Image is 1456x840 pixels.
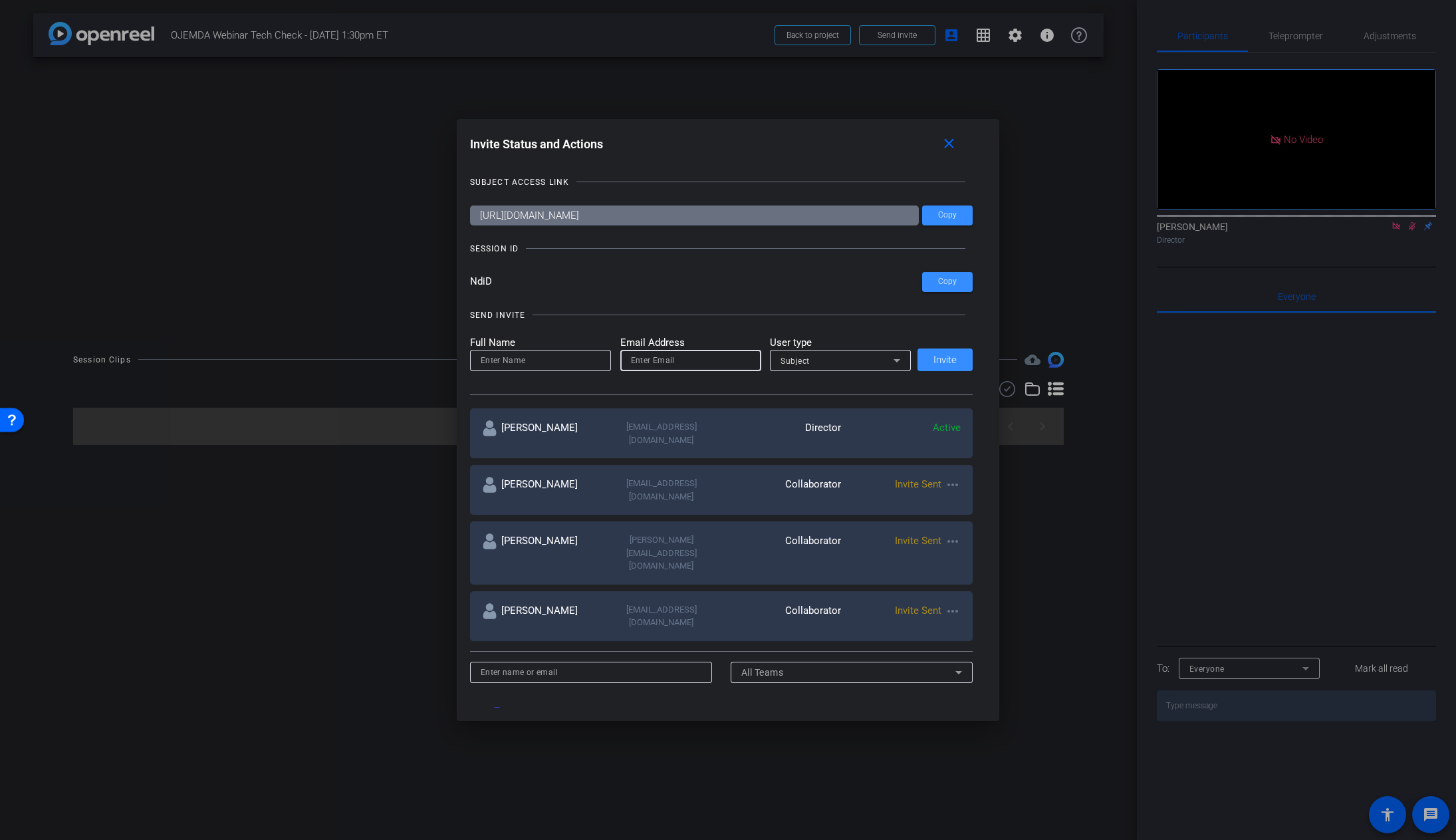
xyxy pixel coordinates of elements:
[485,707,509,730] div: DS
[938,210,957,220] span: Copy
[941,136,957,152] mat-icon: close
[922,272,973,292] button: Copy
[721,477,841,503] div: Collaborator
[895,535,941,547] span: Invite Sent
[933,422,961,434] span: Active
[945,603,961,619] mat-icon: more_horiz
[482,603,602,629] div: [PERSON_NAME]
[470,335,611,350] mat-label: Full Name
[470,309,973,322] openreel-title-line: SEND INVITE
[895,605,941,617] span: Invite Sent
[485,707,531,730] ngx-avatar: Darrell Schuur
[922,206,973,225] button: Copy
[482,420,602,446] div: [PERSON_NAME]
[470,176,973,189] openreel-title-line: SUBJECT ACCESS LINK
[602,420,721,446] div: [EMAIL_ADDRESS][DOMAIN_NAME]
[620,335,761,350] mat-label: Email Address
[482,533,602,573] div: [PERSON_NAME]
[470,242,519,255] div: SESSION ID
[470,309,525,322] div: SEND INVITE
[602,533,721,573] div: [PERSON_NAME][EMAIL_ADDRESS][DOMAIN_NAME]
[938,277,957,287] span: Copy
[470,132,973,156] div: Invite Status and Actions
[721,420,841,446] div: Director
[631,352,751,368] input: Enter Email
[945,477,961,493] mat-icon: more_horiz
[602,603,721,629] div: [EMAIL_ADDRESS][DOMAIN_NAME]
[470,176,569,189] div: SUBJECT ACCESS LINK
[741,667,784,678] span: All Teams
[945,533,961,549] mat-icon: more_horiz
[895,478,941,490] span: Invite Sent
[602,477,721,503] div: [EMAIL_ADDRESS][DOMAIN_NAME]
[481,352,600,368] input: Enter Name
[721,603,841,629] div: Collaborator
[482,477,602,503] div: [PERSON_NAME]
[770,335,911,350] mat-label: User type
[721,533,841,573] div: Collaborator
[470,242,973,255] openreel-title-line: SESSION ID
[781,356,810,366] span: Subject
[481,664,702,680] input: Enter name or email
